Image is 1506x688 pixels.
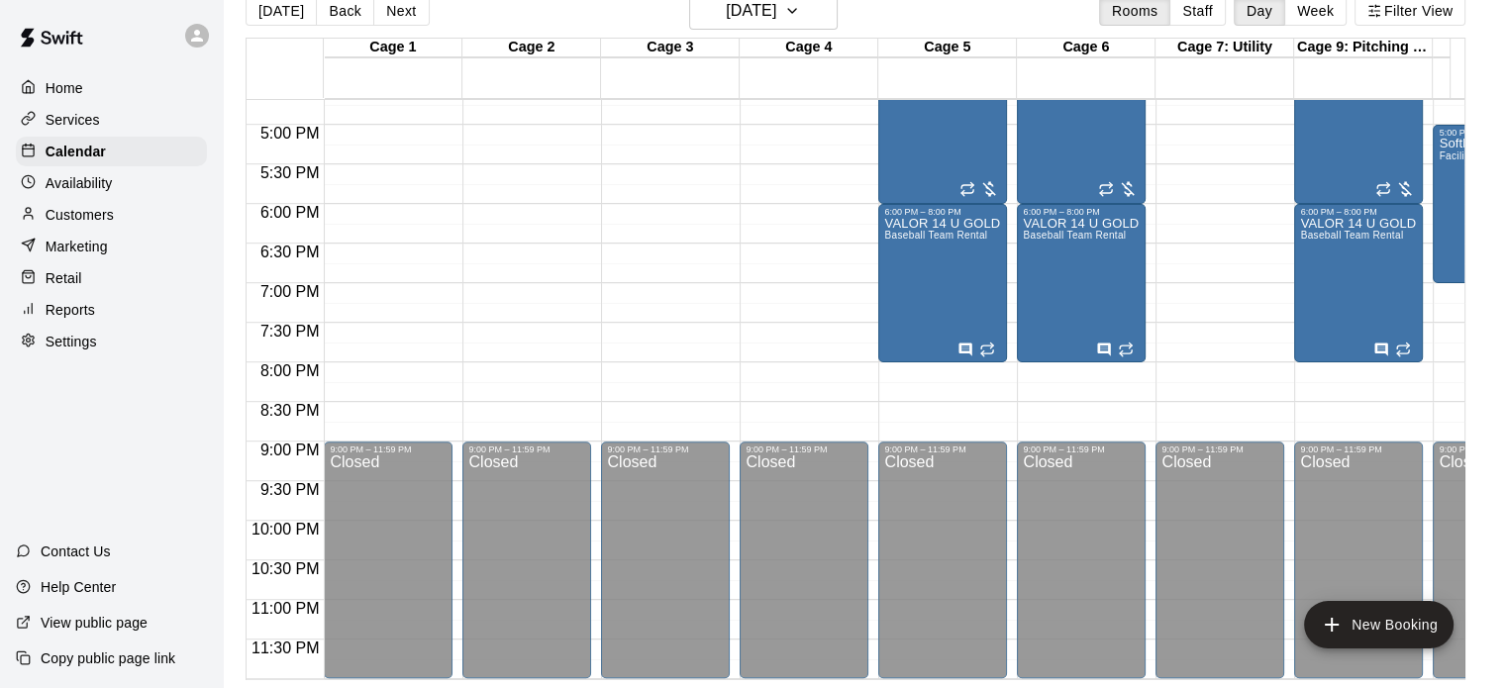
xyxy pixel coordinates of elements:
[884,454,1001,685] div: Closed
[1017,39,1155,57] div: Cage 6
[1023,454,1140,685] div: Closed
[330,454,447,685] div: Closed
[16,200,207,230] a: Customers
[1294,46,1423,204] div: 4:00 PM – 6:00 PM: eXposure Green 13u - Hasbrook
[1304,601,1454,648] button: add
[46,78,83,98] p: Home
[16,168,207,198] a: Availability
[46,205,114,225] p: Customers
[740,39,878,57] div: Cage 4
[959,181,975,197] span: Recurring event
[16,327,207,356] a: Settings
[41,541,111,561] p: Contact Us
[255,402,325,419] span: 8:30 PM
[746,444,862,454] div: 9:00 PM – 11:59 PM
[16,232,207,261] a: Marketing
[878,442,1007,678] div: 9:00 PM – 11:59 PM: Closed
[41,648,175,668] p: Copy public page link
[884,207,1001,217] div: 6:00 PM – 8:00 PM
[1294,442,1423,678] div: 9:00 PM – 11:59 PM: Closed
[979,342,995,357] span: Recurring event
[41,613,148,633] p: View public page
[1098,181,1114,197] span: Recurring event
[1017,442,1146,678] div: 9:00 PM – 11:59 PM: Closed
[957,342,973,357] svg: Has notes
[1294,39,1433,57] div: Cage 9: Pitching Baseball
[462,39,601,57] div: Cage 2
[255,204,325,221] span: 6:00 PM
[247,560,324,577] span: 10:30 PM
[884,444,1001,454] div: 9:00 PM – 11:59 PM
[1017,204,1146,362] div: 6:00 PM – 8:00 PM: VALOR 14 U GOLD - PIERCE
[46,237,108,256] p: Marketing
[878,39,1017,57] div: Cage 5
[607,444,724,454] div: 9:00 PM – 11:59 PM
[1096,342,1112,357] svg: Has notes
[468,444,585,454] div: 9:00 PM – 11:59 PM
[884,230,987,241] span: Baseball Team Rental
[255,362,325,379] span: 8:00 PM
[1155,442,1284,678] div: 9:00 PM – 11:59 PM: Closed
[1300,207,1417,217] div: 6:00 PM – 8:00 PM
[1300,444,1417,454] div: 9:00 PM – 11:59 PM
[247,600,324,617] span: 11:00 PM
[1300,230,1403,241] span: Baseball Team Rental
[1294,204,1423,362] div: 6:00 PM – 8:00 PM: VALOR 14 U GOLD - PIERCE
[46,173,113,193] p: Availability
[1300,454,1417,685] div: Closed
[16,295,207,325] a: Reports
[1373,342,1389,357] svg: Has notes
[1395,342,1411,357] span: Recurring event
[16,105,207,135] a: Services
[255,164,325,181] span: 5:30 PM
[1118,342,1134,357] span: Recurring event
[46,268,82,288] p: Retail
[1023,444,1140,454] div: 9:00 PM – 11:59 PM
[16,73,207,103] a: Home
[46,142,106,161] p: Calendar
[324,39,462,57] div: Cage 1
[601,442,730,678] div: 9:00 PM – 11:59 PM: Closed
[1023,207,1140,217] div: 6:00 PM – 8:00 PM
[16,137,207,166] a: Calendar
[247,521,324,538] span: 10:00 PM
[41,577,116,597] p: Help Center
[16,263,207,293] a: Retail
[462,442,591,678] div: 9:00 PM – 11:59 PM: Closed
[247,639,324,656] span: 11:30 PM
[878,204,1007,362] div: 6:00 PM – 8:00 PM: VALOR 14 U GOLD - PIERCE
[1375,181,1391,197] span: Recurring event
[607,454,724,685] div: Closed
[740,442,868,678] div: 9:00 PM – 11:59 PM: Closed
[1017,46,1146,204] div: 4:00 PM – 6:00 PM: eXposure Green 13u - Hasbrook
[46,300,95,320] p: Reports
[255,125,325,142] span: 5:00 PM
[255,283,325,300] span: 7:00 PM
[255,442,325,458] span: 9:00 PM
[324,442,452,678] div: 9:00 PM – 11:59 PM: Closed
[1023,230,1126,241] span: Baseball Team Rental
[1155,39,1294,57] div: Cage 7: Utility
[746,454,862,685] div: Closed
[1439,150,1506,161] span: Facility Rental
[330,444,447,454] div: 9:00 PM – 11:59 PM
[255,323,325,340] span: 7:30 PM
[468,454,585,685] div: Closed
[46,332,97,351] p: Settings
[1161,454,1278,685] div: Closed
[255,244,325,260] span: 6:30 PM
[878,46,1007,204] div: 4:00 PM – 6:00 PM: eXposure Green 13u - Hasbrook
[46,110,100,130] p: Services
[601,39,740,57] div: Cage 3
[255,481,325,498] span: 9:30 PM
[1161,444,1278,454] div: 9:00 PM – 11:59 PM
